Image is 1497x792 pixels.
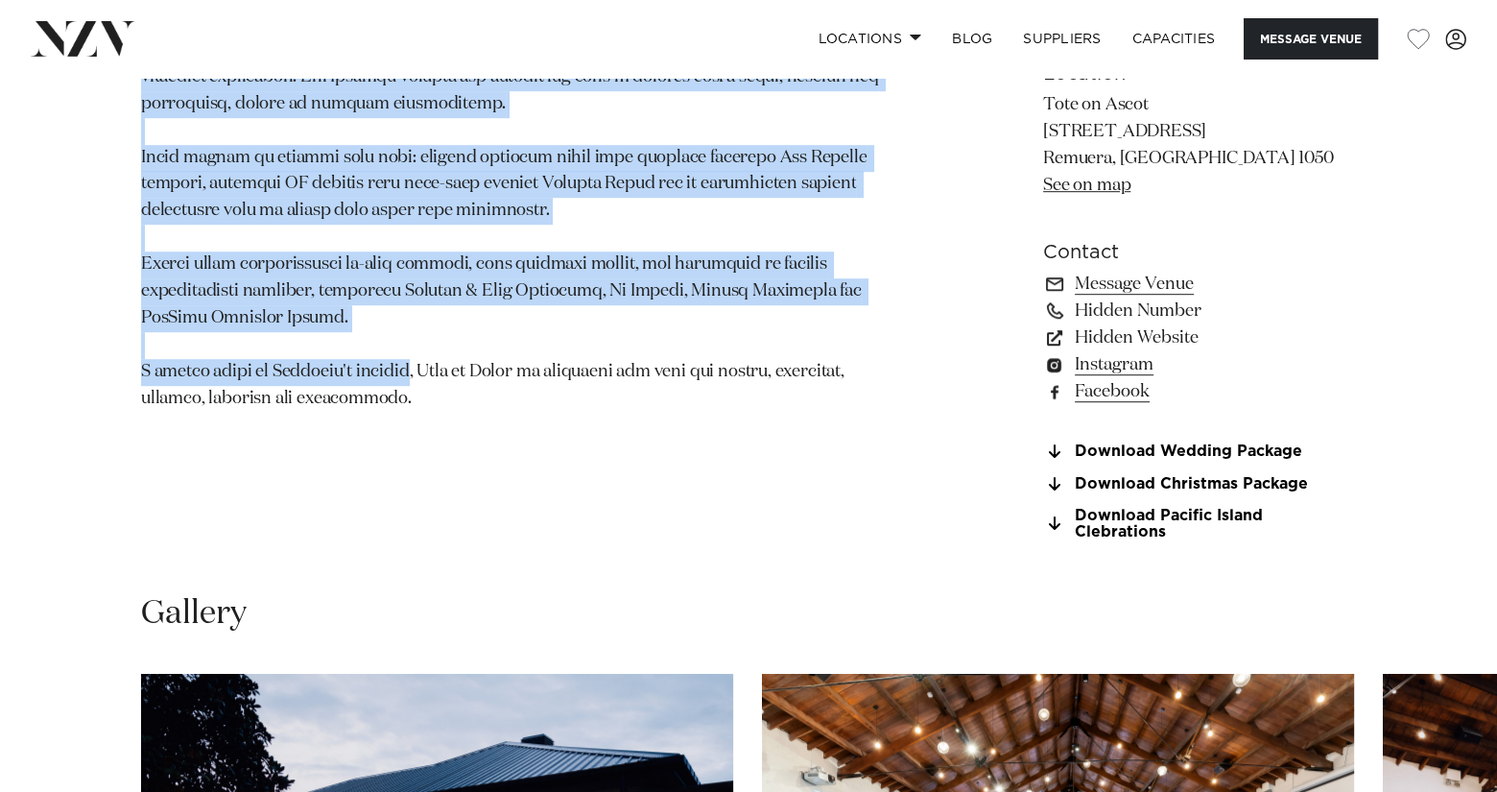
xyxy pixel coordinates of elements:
a: BLOG [937,18,1008,60]
a: Locations [802,18,937,60]
a: Capacities [1117,18,1231,60]
img: nzv-logo.png [31,21,135,56]
a: Facebook [1043,378,1356,405]
a: Instagram [1043,351,1356,378]
a: SUPPLIERS [1008,18,1116,60]
button: Message Venue [1244,18,1378,60]
p: Tote on Ascot [STREET_ADDRESS] Remuera, [GEOGRAPHIC_DATA] 1050 [1043,92,1356,200]
a: Download Pacific Island Clebrations [1043,508,1356,540]
div: Hidden Number [1043,298,1356,324]
a: Download Wedding Package [1043,444,1356,461]
a: Message Venue [1043,271,1356,298]
h6: Contact [1043,238,1356,267]
a: Download Christmas Package [1043,476,1356,493]
h2: Gallery [141,592,247,636]
a: See on map [1043,177,1130,194]
div: Hidden Website [1043,324,1356,351]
